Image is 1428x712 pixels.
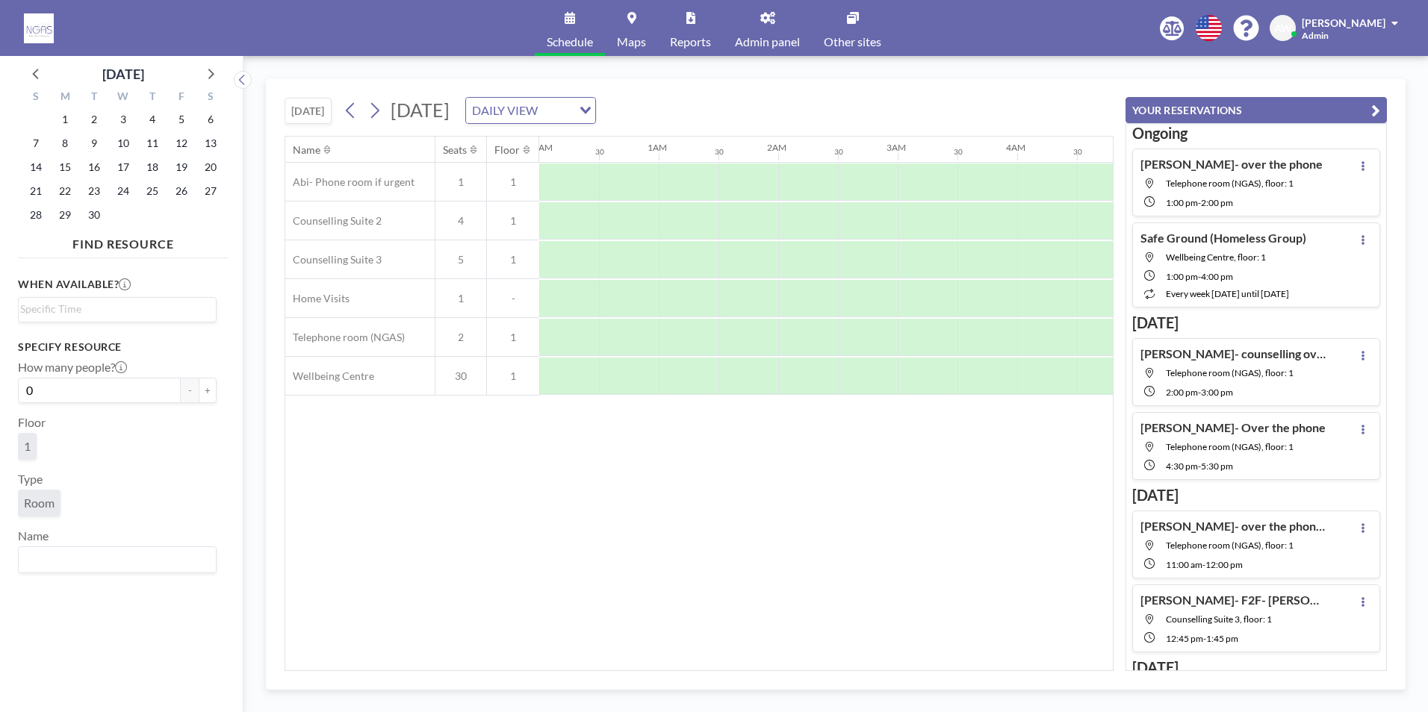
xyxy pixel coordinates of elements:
span: Saturday, September 20, 2025 [200,157,221,178]
div: 30 [954,147,963,157]
span: Wednesday, September 3, 2025 [113,109,134,130]
span: 4 [435,214,486,228]
span: 5:30 PM [1201,460,1233,472]
div: Search for option [19,298,216,320]
span: [DATE] [391,99,450,121]
span: Friday, September 12, 2025 [171,133,192,154]
span: Counselling Suite 3 [285,253,382,266]
h3: [DATE] [1132,486,1380,505]
span: Monday, September 22, 2025 [55,181,75,202]
span: [PERSON_NAME] [1302,16,1385,29]
h3: [DATE] [1132,313,1380,332]
button: YOUR RESERVATIONS [1126,97,1387,123]
div: Search for option [466,98,595,123]
span: Wednesday, September 10, 2025 [113,133,134,154]
span: Telephone room (NGAS), floor: 1 [1166,441,1294,452]
span: Wednesday, September 17, 2025 [113,157,134,178]
input: Search for option [20,301,208,317]
span: Reports [670,36,711,48]
span: - [1202,559,1205,570]
span: Wednesday, September 24, 2025 [113,181,134,202]
span: Counselling Suite 2 [285,214,382,228]
span: - [1203,633,1206,644]
h4: FIND RESOURCE [18,231,229,252]
img: organization-logo [24,13,54,43]
span: 1 [487,369,539,383]
h3: Specify resource [18,340,217,354]
h3: [DATE] [1132,658,1380,677]
span: Telephone room (NGAS) [285,331,405,344]
span: Other sites [824,36,881,48]
div: Name [293,143,320,157]
span: Thursday, September 25, 2025 [142,181,163,202]
span: Monday, September 8, 2025 [55,133,75,154]
span: Friday, September 19, 2025 [171,157,192,178]
div: 30 [1073,147,1082,157]
span: Saturday, September 13, 2025 [200,133,221,154]
span: Admin [1302,30,1329,41]
div: 12AM [528,142,553,153]
div: M [51,88,80,107]
div: 3AM [887,142,906,153]
span: Maps [617,36,646,48]
span: 5 [435,253,486,266]
div: 2AM [767,142,786,153]
span: every week [DATE] until [DATE] [1166,288,1289,299]
span: Telephone room (NGAS), floor: 1 [1166,178,1294,189]
span: 1 [487,253,539,266]
span: Saturday, September 6, 2025 [200,109,221,130]
span: - [1198,271,1201,282]
span: 1 [435,292,486,305]
button: [DATE] [285,98,332,124]
span: 4:30 PM [1166,460,1198,472]
span: Sunday, September 21, 2025 [25,181,46,202]
span: Tuesday, September 30, 2025 [84,204,105,225]
h4: Safe Ground (Homeless Group) [1140,231,1306,246]
span: 1:00 PM [1166,271,1198,282]
span: Wellbeing Centre [285,369,374,383]
span: Home Visits [285,292,350,305]
span: 11:00 AM [1166,559,1202,570]
div: 30 [834,147,843,157]
span: 1 [487,331,539,344]
span: Room [24,496,55,510]
div: 30 [715,147,724,157]
button: - [181,378,199,403]
span: 1:45 PM [1206,633,1238,644]
div: [DATE] [102,63,144,84]
div: Floor [494,143,520,157]
span: 12:45 PM [1166,633,1203,644]
span: Tuesday, September 2, 2025 [84,109,105,130]
h4: [PERSON_NAME]- Over the phone [1140,420,1326,435]
span: 2 [435,331,486,344]
span: 1 [487,214,539,228]
label: Type [18,472,43,487]
span: 12:00 PM [1205,559,1243,570]
div: T [137,88,167,107]
span: Monday, September 29, 2025 [55,204,75,225]
span: Monday, September 15, 2025 [55,157,75,178]
span: Schedule [547,36,593,48]
div: F [167,88,196,107]
span: Monday, September 1, 2025 [55,109,75,130]
span: Wellbeing Centre, floor: 1 [1166,252,1266,263]
label: Floor [18,415,46,430]
span: Sunday, September 7, 2025 [25,133,46,154]
span: AW [1274,22,1292,35]
div: S [196,88,225,107]
span: - [1198,460,1201,472]
div: 1AM [648,142,667,153]
span: Thursday, September 18, 2025 [142,157,163,178]
span: Telephone room (NGAS), floor: 1 [1166,540,1294,551]
span: Sunday, September 14, 2025 [25,157,46,178]
span: Tuesday, September 9, 2025 [84,133,105,154]
div: T [80,88,109,107]
span: 4:00 PM [1201,271,1233,282]
span: 1 [435,175,486,189]
span: Thursday, September 11, 2025 [142,133,163,154]
span: Friday, September 5, 2025 [171,109,192,130]
input: Search for option [20,550,208,569]
button: + [199,378,217,403]
div: S [22,88,51,107]
div: W [109,88,138,107]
